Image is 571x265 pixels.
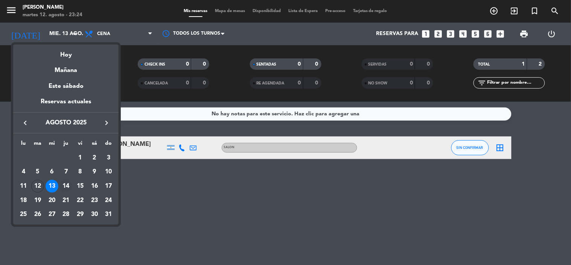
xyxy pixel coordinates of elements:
[16,179,30,193] td: 11 de agosto de 2025
[13,44,119,60] div: Hoy
[30,179,45,193] td: 12 de agosto de 2025
[59,139,73,151] th: jueves
[100,118,113,128] button: keyboard_arrow_right
[88,194,101,207] div: 23
[87,151,102,165] td: 2 de agosto de 2025
[17,194,30,207] div: 18
[30,165,45,179] td: 5 de agosto de 2025
[102,118,111,127] i: keyboard_arrow_right
[73,151,87,165] td: 1 de agosto de 2025
[17,208,30,221] div: 25
[46,208,58,221] div: 27
[59,165,73,179] td: 7 de agosto de 2025
[88,165,101,178] div: 9
[46,165,58,178] div: 6
[45,193,59,208] td: 20 de agosto de 2025
[59,208,72,221] div: 28
[30,139,45,151] th: martes
[16,165,30,179] td: 4 de agosto de 2025
[102,179,116,193] td: 17 de agosto de 2025
[102,165,115,178] div: 10
[88,180,101,193] div: 16
[74,180,87,193] div: 15
[87,139,102,151] th: sábado
[18,118,32,128] button: keyboard_arrow_left
[13,97,119,112] div: Reservas actuales
[102,207,116,222] td: 31 de agosto de 2025
[59,194,72,207] div: 21
[73,139,87,151] th: viernes
[16,207,30,222] td: 25 de agosto de 2025
[102,165,116,179] td: 10 de agosto de 2025
[73,179,87,193] td: 15 de agosto de 2025
[73,165,87,179] td: 8 de agosto de 2025
[59,180,72,193] div: 14
[46,194,58,207] div: 20
[13,60,119,75] div: Mañana
[16,193,30,208] td: 18 de agosto de 2025
[102,139,116,151] th: domingo
[74,165,87,178] div: 8
[87,193,102,208] td: 23 de agosto de 2025
[45,165,59,179] td: 6 de agosto de 2025
[59,179,73,193] td: 14 de agosto de 2025
[30,207,45,222] td: 26 de agosto de 2025
[102,193,116,208] td: 24 de agosto de 2025
[59,165,72,178] div: 7
[59,193,73,208] td: 21 de agosto de 2025
[32,118,100,128] span: agosto 2025
[45,139,59,151] th: miércoles
[87,207,102,222] td: 30 de agosto de 2025
[31,180,44,193] div: 12
[74,194,87,207] div: 22
[17,180,30,193] div: 11
[59,207,73,222] td: 28 de agosto de 2025
[102,151,116,165] td: 3 de agosto de 2025
[74,152,87,164] div: 1
[45,207,59,222] td: 27 de agosto de 2025
[102,152,115,164] div: 3
[102,194,115,207] div: 24
[73,193,87,208] td: 22 de agosto de 2025
[31,208,44,221] div: 26
[102,208,115,221] div: 31
[88,208,101,221] div: 30
[16,151,73,165] td: AGO.
[45,179,59,193] td: 13 de agosto de 2025
[17,165,30,178] div: 4
[87,165,102,179] td: 9 de agosto de 2025
[31,194,44,207] div: 19
[30,193,45,208] td: 19 de agosto de 2025
[16,139,30,151] th: lunes
[87,179,102,193] td: 16 de agosto de 2025
[13,76,119,97] div: Este sábado
[102,180,115,193] div: 17
[88,152,101,164] div: 2
[73,207,87,222] td: 29 de agosto de 2025
[46,180,58,193] div: 13
[31,165,44,178] div: 5
[21,118,30,127] i: keyboard_arrow_left
[74,208,87,221] div: 29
